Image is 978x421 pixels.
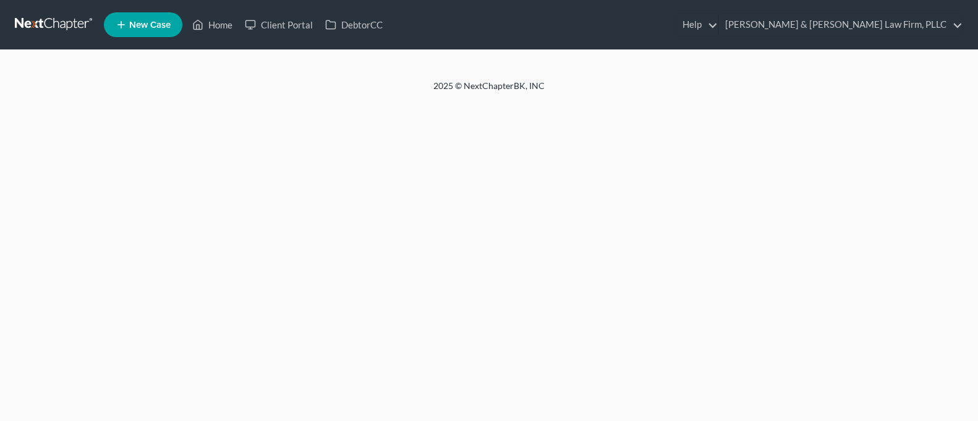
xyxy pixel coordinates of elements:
a: Home [186,14,239,36]
div: 2025 © NextChapterBK, INC [137,80,841,102]
a: DebtorCC [319,14,389,36]
a: Client Portal [239,14,319,36]
a: Help [676,14,718,36]
a: [PERSON_NAME] & [PERSON_NAME] Law Firm, PLLC [719,14,963,36]
new-legal-case-button: New Case [104,12,182,37]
